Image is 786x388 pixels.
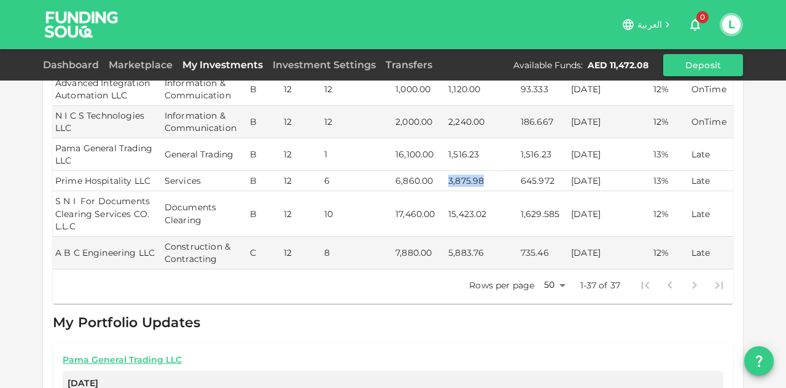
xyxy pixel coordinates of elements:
td: B [247,171,282,191]
td: 645.972 [518,171,569,191]
td: 1,516.23 [518,138,569,171]
td: 5,883.76 [446,237,518,269]
td: 12 [281,73,321,106]
td: 1 [322,138,393,171]
td: 12% [651,106,689,138]
button: 0 [683,12,707,37]
span: 0 [696,11,709,23]
td: Documents Clearing [162,191,247,236]
td: 2,000.00 [393,106,446,138]
td: Construction & Contracting [162,237,247,269]
td: Late [689,237,733,269]
td: B [247,106,282,138]
td: 12% [651,191,689,236]
td: 1,516.23 [446,138,518,171]
td: 12 [322,73,393,106]
td: 12 [281,191,321,236]
td: 1,120.00 [446,73,518,106]
td: Prime Hospitality LLC [53,171,162,191]
td: 10 [322,191,393,236]
td: OnTime [689,73,733,106]
a: Investment Settings [268,59,381,71]
td: 93.333 [518,73,569,106]
p: Rows per page [469,279,534,291]
td: General Trading [162,138,247,171]
td: 12 [281,106,321,138]
span: العربية [637,19,662,30]
td: 12 [322,106,393,138]
td: A B C Engineering LLC [53,237,162,269]
td: B [247,191,282,236]
td: [DATE] [569,191,650,236]
td: [DATE] [569,138,650,171]
td: 1,629.585 [518,191,569,236]
button: L [722,15,741,34]
td: B [247,73,282,106]
div: 50 [539,276,569,294]
td: 12 [281,138,321,171]
button: Deposit [663,54,743,76]
td: [DATE] [569,73,650,106]
td: OnTime [689,106,733,138]
td: [DATE] [569,106,650,138]
td: [DATE] [569,237,650,269]
td: Services [162,171,247,191]
td: Information & Commuication [162,73,247,106]
td: B [247,138,282,171]
td: Late [689,138,733,171]
td: Late [689,191,733,236]
a: Dashboard [43,59,104,71]
a: Pama General Trading LLC [63,354,723,366]
button: question [744,346,774,376]
td: 12% [651,73,689,106]
td: 8 [322,237,393,269]
td: 13% [651,138,689,171]
td: 12 [281,171,321,191]
td: Pama General Trading LLC [53,138,162,171]
td: 15,423.02 [446,191,518,236]
td: [DATE] [569,171,650,191]
td: 13% [651,171,689,191]
td: 6 [322,171,393,191]
td: 12% [651,237,689,269]
div: Available Funds : [513,59,583,71]
td: C [247,237,282,269]
a: Transfers [381,59,437,71]
td: 3,875.98 [446,171,518,191]
td: Information & Communication [162,106,247,138]
span: My Portfolio Updates [53,314,200,331]
a: Marketplace [104,59,177,71]
p: 1-37 of 37 [580,279,621,291]
div: AED 11,472.08 [588,59,648,71]
td: S N I For Documents Clearing Services CO. L.L.C [53,191,162,236]
td: 6,860.00 [393,171,446,191]
td: 16,100.00 [393,138,446,171]
td: 1,000.00 [393,73,446,106]
td: 186.667 [518,106,569,138]
td: N I C S Technologies LLC [53,106,162,138]
td: 12 [281,237,321,269]
td: Advanced Integration Automation LLC [53,73,162,106]
td: Late [689,171,733,191]
td: 2,240.00 [446,106,518,138]
a: My Investments [177,59,268,71]
td: 7,880.00 [393,237,446,269]
td: 735.46 [518,237,569,269]
td: 17,460.00 [393,191,446,236]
